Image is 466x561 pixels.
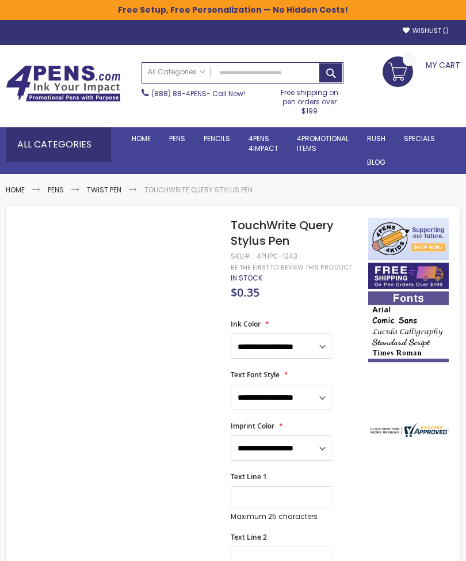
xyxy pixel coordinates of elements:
a: Pens [160,127,194,150]
a: Wishlist [403,26,449,35]
a: Pens [48,185,64,195]
span: Ink Color [231,319,261,329]
li: TouchWrite Query Stylus Pen [144,185,253,195]
span: In stock [231,273,262,283]
img: Free shipping on orders over $199 [368,263,449,289]
a: Specials [395,127,444,150]
span: 4Pens 4impact [249,134,278,153]
img: 4pens.com widget logo [368,423,449,437]
p: Maximum 25 characters [231,512,331,521]
a: Twist Pen [87,185,121,195]
a: Pencils [194,127,239,150]
a: 4pens.com certificate URL [368,430,449,439]
div: All Categories [6,127,111,162]
img: font-personalization-examples [368,291,449,362]
a: Blog [358,151,395,174]
span: Text Line 1 [231,472,267,482]
a: Home [6,185,25,195]
span: Pens [169,134,185,143]
span: $0.35 [231,285,259,300]
span: Imprint Color [231,421,274,431]
div: 4PHPC-1243 [257,252,297,261]
div: Availability [231,274,262,283]
img: 4Pens Custom Pens and Promotional Products [6,65,121,102]
span: Pencils [204,134,230,143]
span: Text Line 2 [231,532,267,542]
span: Specials [404,134,435,143]
a: Home [123,127,160,150]
span: Blog [367,157,385,167]
span: Text Font Style [231,370,280,380]
strong: SKU [231,251,252,261]
span: TouchWrite Query Stylus Pen [231,217,334,249]
div: Free shipping on pen orders over $199 [275,84,343,116]
span: All Categories [148,67,205,77]
span: - Call Now! [151,89,245,98]
img: 4pens 4 kids [368,218,449,260]
span: Rush [367,134,385,143]
a: 4PROMOTIONALITEMS [288,127,358,160]
a: Rush [358,127,395,150]
span: Home [132,134,151,143]
span: 4PROMOTIONAL ITEMS [297,134,349,153]
a: Be the first to review this product [231,263,352,272]
a: All Categories [142,63,211,82]
a: 4Pens4impact [239,127,288,160]
a: (888) 88-4PENS [151,89,207,98]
